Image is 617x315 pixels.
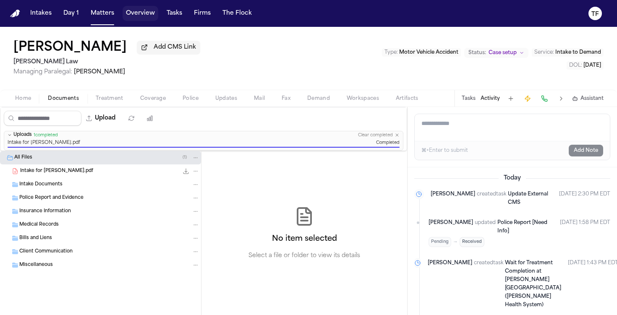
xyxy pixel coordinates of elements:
[183,155,187,160] span: ( 1 )
[13,132,32,138] span: Uploads
[60,6,82,21] button: Day 1
[534,50,554,55] span: Service :
[508,190,552,207] a: Update External CMS
[137,41,200,54] button: Add CMS Link
[182,167,190,175] button: Download Intake for Sharan Lawrence.pdf
[497,219,553,235] a: Police Report [Need Info]
[384,50,398,55] span: Type :
[4,111,81,126] input: Search files
[429,237,451,247] span: Pending
[499,174,526,182] span: Today
[19,262,53,269] span: Miscellaneous
[81,111,120,126] button: Upload
[74,69,125,75] span: [PERSON_NAME]
[219,6,255,21] button: The Flock
[87,6,118,21] button: Matters
[215,95,237,102] span: Updates
[140,95,166,102] span: Coverage
[14,154,32,161] span: All Files
[505,260,561,307] span: Wait for Treatment Completion at [PERSON_NAME][GEOGRAPHIC_DATA] ([PERSON_NAME] Health System)
[428,259,472,309] span: [PERSON_NAME]
[8,140,80,146] span: Intake for [PERSON_NAME].pdf
[591,11,599,17] text: TF
[580,95,604,102] span: Assistant
[4,131,403,139] button: Uploads1completedClear completed
[96,95,123,102] span: Treatment
[429,219,473,235] span: [PERSON_NAME]
[254,95,265,102] span: Mail
[48,95,79,102] span: Documents
[376,140,400,146] span: Completed
[453,239,458,245] span: →
[123,6,158,21] button: Overview
[272,233,337,245] h2: No item selected
[475,219,496,235] span: updated
[569,145,603,156] button: Add Note
[13,69,72,75] span: Managing Paralegal:
[474,259,503,309] span: created task
[19,221,59,229] span: Medical Records
[572,95,604,102] button: Assistant
[421,147,468,154] div: ⌘+Enter to submit
[13,40,127,55] button: Edit matter name
[34,133,58,138] span: 1 completed
[20,168,93,175] span: Intake for [PERSON_NAME].pdf
[522,93,533,104] button: Create Immediate Task
[19,248,73,255] span: Client Communication
[464,48,528,58] button: Change status from Case setup
[307,95,330,102] span: Demand
[248,252,360,260] p: Select a file or folder to view its details
[497,220,547,234] span: Police Report [Need Info]
[489,49,517,56] span: Case setup
[10,10,20,18] img: Finch Logo
[10,10,20,18] a: Home
[27,6,55,21] button: Intakes
[583,63,601,68] span: [DATE]
[468,49,486,56] span: Status:
[15,95,31,102] span: Home
[555,50,601,55] span: Intake to Demand
[508,192,548,205] span: Update External CMS
[399,50,458,55] span: Motor Vehicle Accident
[477,190,506,207] span: created task
[567,61,604,70] button: Edit DOL: 2025-10-11
[505,259,561,309] a: Wait for Treatment Completion at [PERSON_NAME][GEOGRAPHIC_DATA] ([PERSON_NAME] Health System)
[481,95,500,102] button: Activity
[505,93,517,104] button: Add Task
[560,219,610,247] time: October 14, 2025 at 12:58 PM
[19,235,52,242] span: Bills and Liens
[532,48,604,57] button: Edit Service: Intake to Demand
[13,40,127,55] h1: [PERSON_NAME]
[347,95,379,102] span: Workspaces
[19,208,71,215] span: Insurance Information
[539,93,550,104] button: Make a Call
[460,237,484,247] span: Received
[396,95,418,102] span: Artifacts
[163,6,186,21] button: Tasks
[559,190,610,207] time: October 14, 2025 at 1:30 PM
[282,95,290,102] span: Fax
[462,95,476,102] button: Tasks
[154,43,196,52] span: Add CMS Link
[13,57,200,67] h2: [PERSON_NAME] Law
[382,48,461,57] button: Edit Type: Motor Vehicle Accident
[19,181,63,188] span: Intake Documents
[183,95,199,102] span: Police
[358,133,393,138] button: Clear completed
[19,195,84,202] span: Police Report and Evidence
[191,6,214,21] button: Firms
[569,63,582,68] span: DOL :
[431,190,475,207] span: [PERSON_NAME]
